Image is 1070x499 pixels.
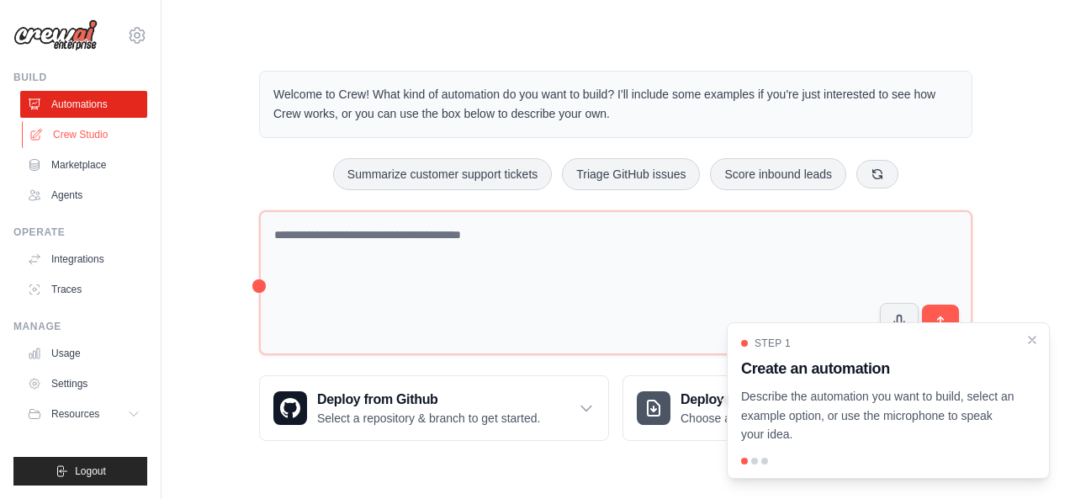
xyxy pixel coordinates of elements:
span: Logout [75,464,106,478]
a: Integrations [20,246,147,273]
button: Triage GitHub issues [562,158,700,190]
p: Welcome to Crew! What kind of automation do you want to build? I'll include some examples if you'... [273,85,958,124]
h3: Create an automation [741,357,1015,380]
a: Settings [20,370,147,397]
button: Resources [20,401,147,427]
button: Summarize customer support tickets [333,158,552,190]
p: Describe the automation you want to build, select an example option, or use the microphone to spe... [741,387,1015,444]
a: Automations [20,91,147,118]
a: Agents [20,182,147,209]
span: Resources [51,407,99,421]
button: Score inbound leads [710,158,846,190]
div: Operate [13,226,147,239]
a: Marketplace [20,151,147,178]
p: Select a repository & branch to get started. [317,410,540,427]
div: Build [13,71,147,84]
img: Logo [13,19,98,51]
button: Logout [13,457,147,486]
p: Choose a zip file to upload. [681,410,823,427]
h3: Deploy from Github [317,390,540,410]
h3: Deploy from zip file [681,390,823,410]
a: Crew Studio [22,121,149,148]
div: Manage [13,320,147,333]
iframe: Chat Widget [986,418,1070,499]
a: Usage [20,340,147,367]
a: Traces [20,276,147,303]
span: Step 1 [755,337,791,350]
button: Close walkthrough [1025,333,1039,347]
